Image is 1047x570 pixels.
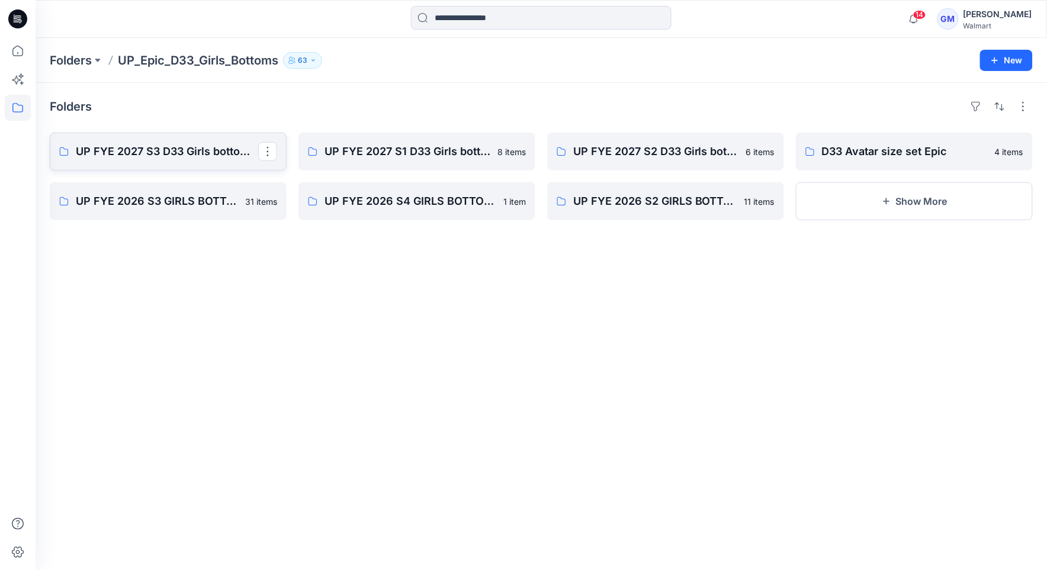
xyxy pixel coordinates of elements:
[964,7,1032,21] div: [PERSON_NAME]
[744,195,775,208] p: 11 items
[76,193,238,210] p: UP FYE 2026 S3 GIRLS BOTTOMS
[325,143,490,160] p: UP FYE 2027 S1 D33 Girls bottoms Epic
[50,182,287,220] a: UP FYE 2026 S3 GIRLS BOTTOMS31 items
[298,54,307,67] p: 63
[995,146,1023,158] p: 4 items
[573,143,739,160] p: UP FYE 2027 S2 D33 Girls bottoms Epic
[964,21,1032,30] div: Walmart
[325,193,496,210] p: UP FYE 2026 S4 GIRLS BOTTOMS
[980,50,1033,71] button: New
[298,133,535,170] a: UP FYE 2027 S1 D33 Girls bottoms Epic8 items
[118,52,278,69] p: UP_Epic_D33_Girls_Bottoms
[547,133,784,170] a: UP FYE 2027 S2 D33 Girls bottoms Epic6 items
[497,146,526,158] p: 8 items
[822,143,988,160] p: D33 Avatar size set Epic
[746,146,775,158] p: 6 items
[937,8,959,30] div: GM
[913,10,926,20] span: 14
[796,182,1033,220] button: Show More
[50,52,92,69] a: Folders
[796,133,1033,170] a: D33 Avatar size set Epic4 items
[547,182,784,220] a: UP FYE 2026 S2 GIRLS BOTTOMS11 items
[573,193,737,210] p: UP FYE 2026 S2 GIRLS BOTTOMS
[76,143,258,160] p: UP FYE 2027 S3 D33 Girls bottoms Epic
[283,52,322,69] button: 63
[298,182,535,220] a: UP FYE 2026 S4 GIRLS BOTTOMS1 item
[503,195,526,208] p: 1 item
[245,195,277,208] p: 31 items
[50,99,92,114] h4: Folders
[50,133,287,170] a: UP FYE 2027 S3 D33 Girls bottoms Epic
